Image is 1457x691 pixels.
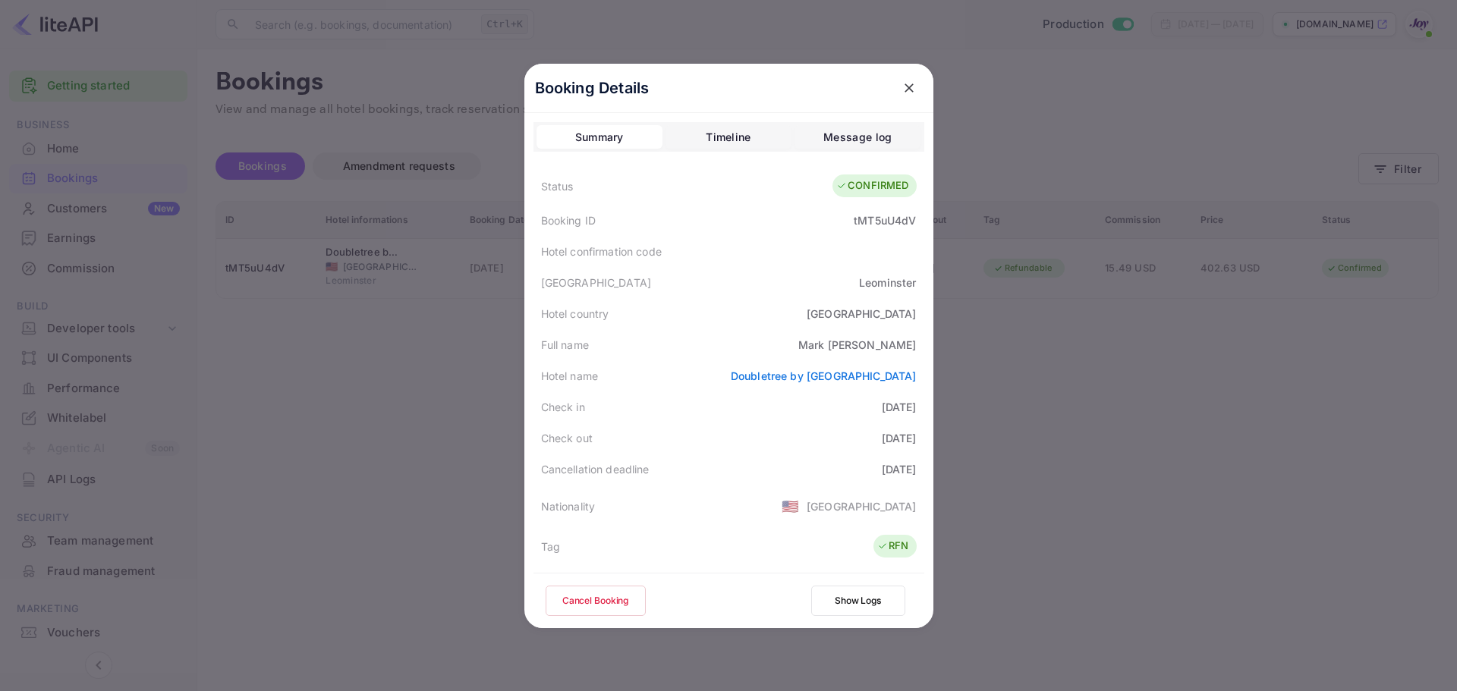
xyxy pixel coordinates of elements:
button: Timeline [666,125,791,149]
div: [DATE] [882,461,917,477]
a: Doubletree by [GEOGRAPHIC_DATA] [731,369,917,382]
div: Message log [823,128,892,146]
div: Booking ID [541,212,596,228]
div: Summary [575,128,624,146]
div: [GEOGRAPHIC_DATA] [807,306,917,322]
div: Check out [541,430,593,446]
div: RFN [877,539,908,554]
button: Summary [537,125,662,149]
div: [DATE] [882,399,917,415]
div: Full name [541,337,589,353]
div: Cancellation deadline [541,461,650,477]
div: CONFIRMED [836,178,908,193]
div: Hotel confirmation code [541,243,662,259]
button: close [895,74,923,102]
div: tMT5uU4dV [854,212,916,228]
div: Status [541,178,574,194]
div: Mark [PERSON_NAME] [798,337,917,353]
button: Cancel Booking [546,586,646,616]
div: [GEOGRAPHIC_DATA] [807,498,917,514]
div: [DATE] [882,430,917,446]
p: Booking Details [535,77,650,99]
div: Check in [541,399,585,415]
span: United States [782,492,799,520]
button: Show Logs [811,586,905,616]
div: [GEOGRAPHIC_DATA] [541,275,652,291]
div: Leominster [859,275,917,291]
div: Tag [541,539,560,554]
div: Nationality [541,498,596,514]
button: Message log [795,125,920,149]
div: Timeline [706,128,751,146]
div: Hotel name [541,368,599,384]
div: Hotel country [541,306,609,322]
